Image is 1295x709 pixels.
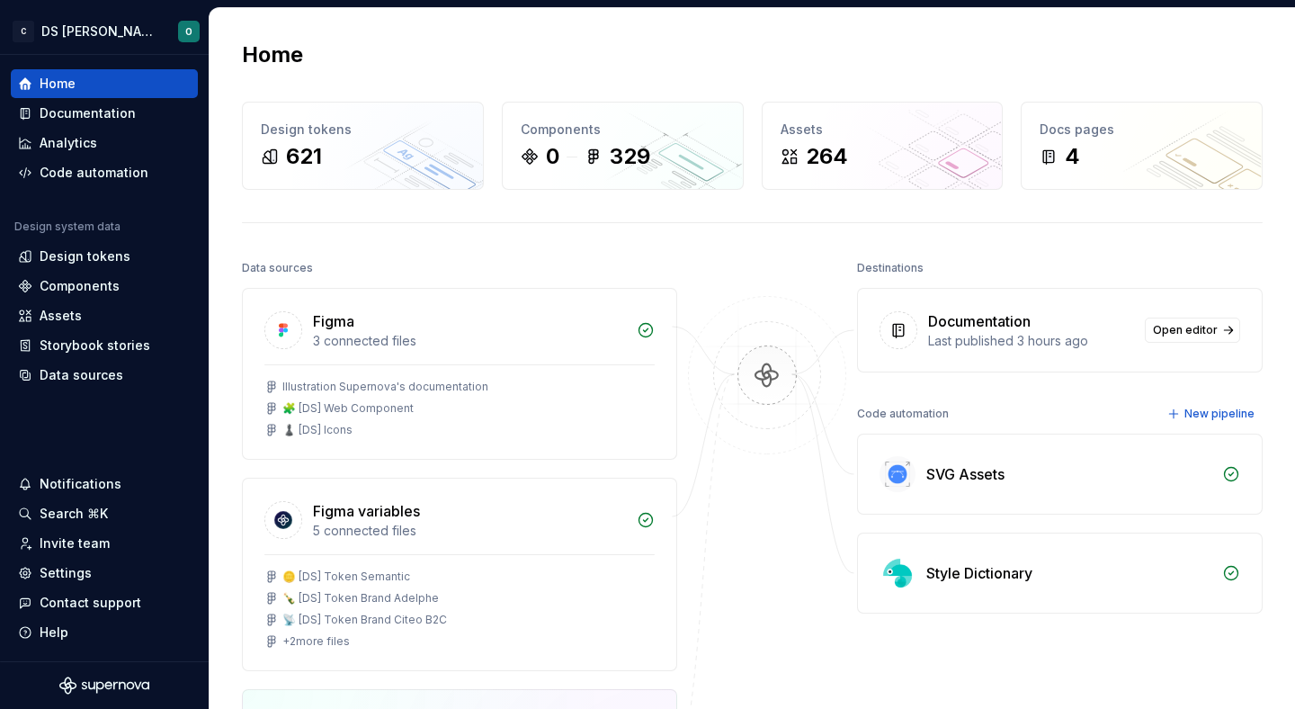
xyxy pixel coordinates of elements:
h2: Home [242,40,303,69]
div: Illustration Supernova's documentation [282,380,488,394]
button: Help [11,618,198,647]
div: ♟️ [DS] Icons [282,423,353,437]
div: 5 connected files [313,522,626,540]
div: 329 [610,142,650,171]
div: Invite team [40,534,110,552]
a: Figma variables5 connected files🪙 [DS] Token Semantic🍾 [DS] Token Brand Adelphe📡 [DS] Token Brand... [242,478,677,671]
a: Design tokens [11,242,198,271]
button: New pipeline [1162,401,1263,426]
div: Assets [40,307,82,325]
div: DS [PERSON_NAME] [41,22,156,40]
button: Notifications [11,470,198,498]
a: Code automation [11,158,198,187]
div: Figma variables [313,500,420,522]
a: Analytics [11,129,198,157]
a: Storybook stories [11,331,198,360]
div: 📡 [DS] Token Brand Citeo B2C [282,613,447,627]
div: Data sources [242,256,313,281]
a: Figma3 connected filesIllustration Supernova's documentation🧩 [DS] Web Component♟️ [DS] Icons [242,288,677,460]
div: O [185,24,192,39]
div: Figma [313,310,354,332]
div: Data sources [40,366,123,384]
a: Open editor [1145,318,1240,343]
a: Assets264 [762,102,1004,190]
div: Home [40,75,76,93]
div: Analytics [40,134,97,152]
a: Components0329 [502,102,744,190]
svg: Supernova Logo [59,677,149,695]
div: 🪙 [DS] Token Semantic [282,570,410,584]
button: Search ⌘K [11,499,198,528]
div: 4 [1065,142,1080,171]
span: Open editor [1153,323,1218,337]
button: CDS [PERSON_NAME]O [4,12,205,50]
div: 3 connected files [313,332,626,350]
div: 0 [546,142,559,171]
div: Design tokens [261,121,465,139]
div: Notifications [40,475,121,493]
div: Code automation [40,164,148,182]
a: Documentation [11,99,198,128]
div: Documentation [40,104,136,122]
a: Assets [11,301,198,330]
div: Docs pages [1040,121,1244,139]
div: Search ⌘K [40,505,108,523]
div: 🍾 [DS] Token Brand Adelphe [282,591,439,606]
div: Storybook stories [40,337,150,354]
div: Destinations [857,256,924,281]
a: Settings [11,559,198,588]
button: Contact support [11,588,198,617]
div: Contact support [40,594,141,612]
div: Assets [781,121,985,139]
div: Design system data [14,220,121,234]
a: Docs pages4 [1021,102,1263,190]
span: New pipeline [1184,407,1255,421]
a: Invite team [11,529,198,558]
div: 264 [806,142,848,171]
div: + 2 more files [282,634,350,649]
div: Style Dictionary [926,562,1032,584]
div: Design tokens [40,247,130,265]
div: SVG Assets [926,463,1005,485]
div: C [13,21,34,42]
div: 621 [286,142,322,171]
div: Settings [40,564,92,582]
div: Help [40,624,68,642]
div: Components [40,277,120,295]
a: Components [11,272,198,301]
a: Design tokens621 [242,102,484,190]
a: Data sources [11,361,198,390]
div: 🧩 [DS] Web Component [282,401,414,416]
div: Code automation [857,401,949,426]
div: Documentation [928,310,1031,332]
div: Last published 3 hours ago [928,332,1134,350]
a: Home [11,69,198,98]
div: Components [521,121,725,139]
